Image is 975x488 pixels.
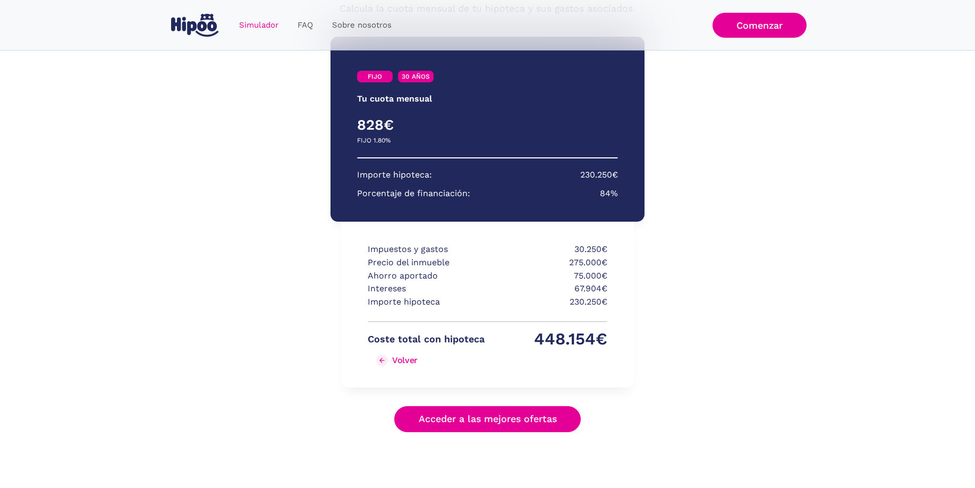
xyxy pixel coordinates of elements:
p: Intereses [368,282,485,296]
a: Volver [368,352,485,369]
a: FIJO [357,71,393,82]
p: FIJO 1.80% [357,134,391,147]
p: 67.904€ [490,282,607,296]
p: 230.250€ [490,296,607,309]
h4: 828€ [357,116,488,134]
p: 275.000€ [490,256,607,270]
p: 84% [600,187,618,200]
p: Ahorro aportado [368,270,485,283]
a: home [169,10,221,41]
p: Porcentaje de financiación: [357,187,470,200]
a: Comenzar [713,13,807,38]
div: Volver [392,355,418,365]
p: Coste total con hipoteca [368,333,485,346]
a: Simulador [230,15,288,36]
a: FAQ [288,15,323,36]
div: Simulador Form success [249,26,727,453]
p: Impuestos y gastos [368,243,485,256]
p: 30.250€ [490,243,607,256]
a: Sobre nosotros [323,15,401,36]
p: Tu cuota mensual [357,92,432,106]
p: Importe hipoteca [368,296,485,309]
p: 75.000€ [490,270,607,283]
p: 230.250€ [580,169,618,182]
p: Importe hipoteca: [357,169,432,182]
a: 30 AÑOS [398,71,434,82]
p: 448.154€ [490,333,607,346]
a: Acceder a las mejores ofertas [394,406,581,432]
p: Precio del inmueble [368,256,485,270]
